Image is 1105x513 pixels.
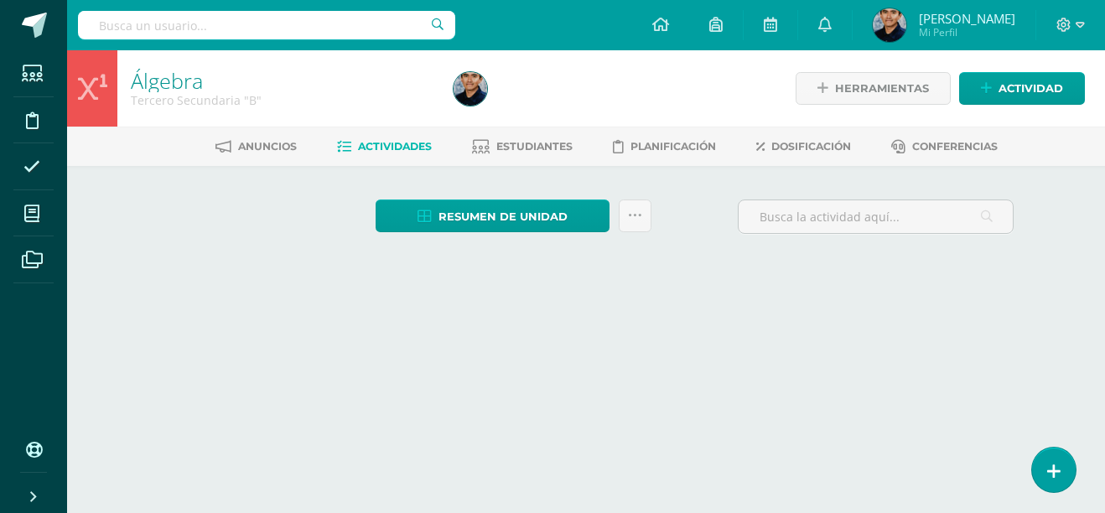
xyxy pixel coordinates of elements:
span: Anuncios [238,140,297,153]
a: Anuncios [215,133,297,160]
span: Resumen de unidad [438,201,568,232]
a: Dosificación [756,133,851,160]
img: 34b7d2815c833d3d4a9d7dedfdeadf41.png [454,72,487,106]
div: Tercero Secundaria 'B' [131,92,433,108]
span: [PERSON_NAME] [919,10,1015,27]
h1: Álgebra [131,69,433,92]
a: Actividades [337,133,432,160]
a: Actividad [959,72,1085,105]
img: 34b7d2815c833d3d4a9d7dedfdeadf41.png [873,8,906,42]
a: Planificación [613,133,716,160]
span: Planificación [630,140,716,153]
a: Conferencias [891,133,998,160]
span: Herramientas [835,73,929,104]
input: Busca la actividad aquí... [739,200,1013,233]
span: Conferencias [912,140,998,153]
input: Busca un usuario... [78,11,455,39]
a: Herramientas [796,72,951,105]
span: Mi Perfil [919,25,1015,39]
span: Dosificación [771,140,851,153]
span: Estudiantes [496,140,573,153]
a: Estudiantes [472,133,573,160]
a: Resumen de unidad [376,199,610,232]
span: Actividad [999,73,1063,104]
a: Álgebra [131,66,203,95]
span: Actividades [358,140,432,153]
